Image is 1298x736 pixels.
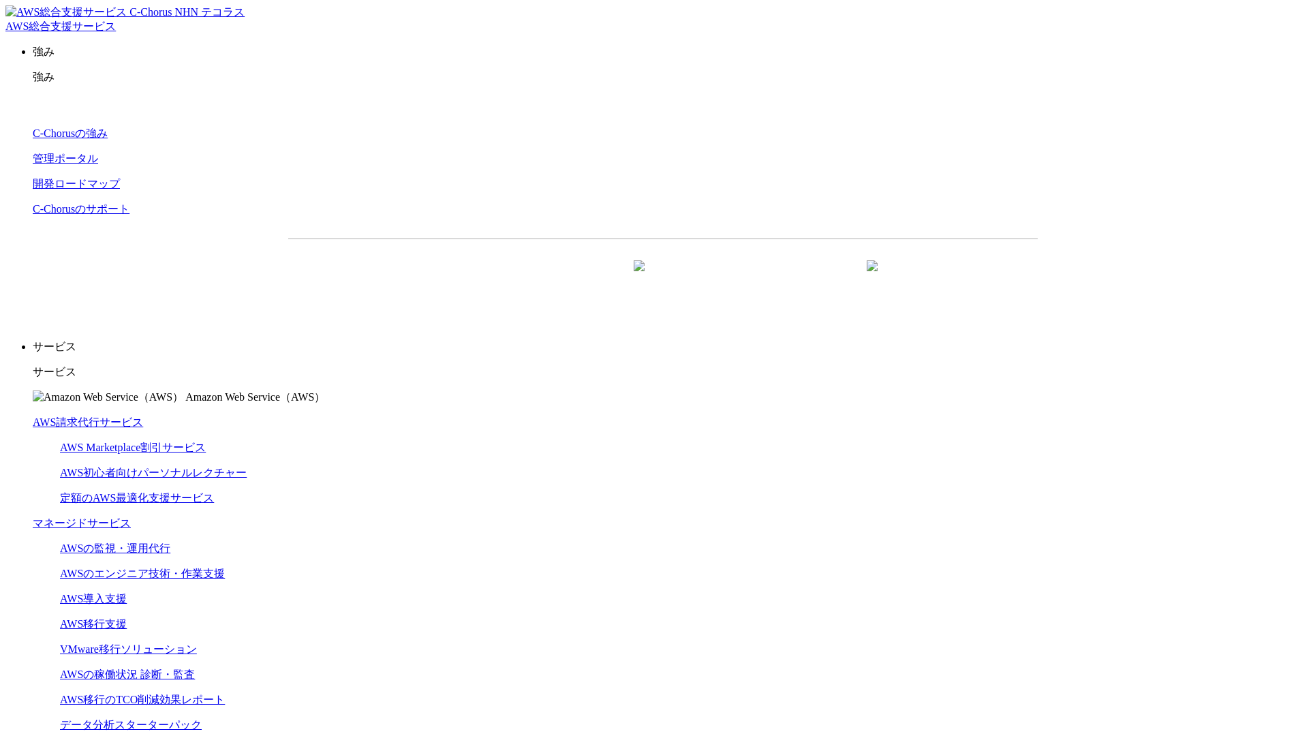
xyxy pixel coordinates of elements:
a: C-Chorusのサポート [33,203,129,215]
img: 矢印 [634,260,645,296]
a: AWS Marketplace割引サービス [60,442,206,453]
a: 開発ロードマップ [33,178,120,189]
a: AWS導入支援 [60,593,127,604]
a: AWSの稼働状況 診断・監査 [60,669,195,680]
img: Amazon Web Service（AWS） [33,390,183,405]
a: VMware移行ソリューション [60,643,197,655]
p: 強み [33,70,1293,85]
p: サービス [33,340,1293,354]
a: 定額のAWS最適化支援サービス [60,492,214,504]
span: Amazon Web Service（AWS） [185,391,325,403]
a: AWSの監視・運用代行 [60,542,170,554]
a: AWS総合支援サービス C-Chorus NHN テコラスAWS総合支援サービス [5,6,245,32]
a: 管理ポータル [33,153,98,164]
a: AWS初心者向けパーソナルレクチャー [60,467,247,478]
a: AWS請求代行サービス [33,416,143,428]
p: 強み [33,45,1293,59]
a: 資料を請求する [437,261,656,295]
p: サービス [33,365,1293,380]
img: 矢印 [867,260,878,296]
a: AWS移行のTCO削減効果レポート [60,694,225,705]
img: AWS総合支援サービス C-Chorus [5,5,172,20]
a: AWSのエンジニア技術・作業支援 [60,568,225,579]
a: データ分析スターターパック [60,719,202,731]
a: まずは相談する [670,261,889,295]
a: AWS移行支援 [60,618,127,630]
a: C-Chorusの強み [33,127,108,139]
a: マネージドサービス [33,517,131,529]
